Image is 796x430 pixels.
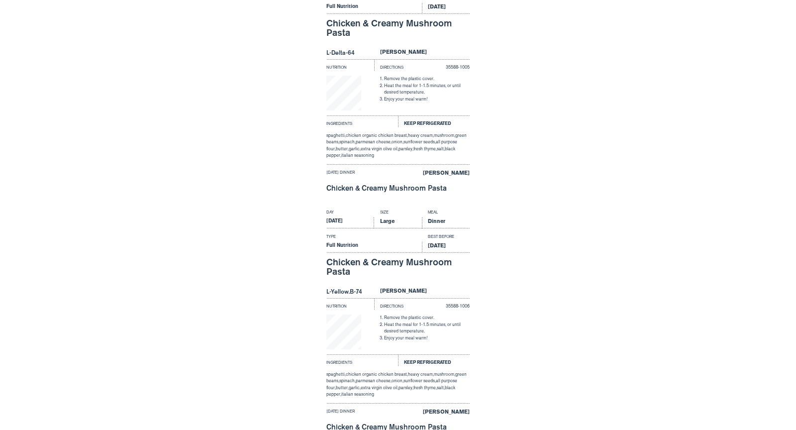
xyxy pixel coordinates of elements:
[326,59,374,71] div: Nutrition
[413,385,437,390] span: fresh thyme,
[413,146,437,151] span: fresh thyme,
[326,287,374,298] div: L-Yellow.B-74
[384,76,470,83] li: Remove the plastic cover.
[326,372,346,377] span: spaghetti,
[326,115,398,127] div: Ingredients
[374,217,422,228] div: Large
[339,139,356,144] span: spinach,
[374,287,470,298] div: [PERSON_NAME]
[346,372,408,377] span: chicken organic chicken breast,
[356,139,392,144] span: parmesan cheese,
[356,378,392,383] span: parmesan cheese,
[339,378,356,383] span: spinach,
[422,3,470,14] div: [DATE]
[326,298,374,310] div: Nutrition
[422,217,470,228] div: Dinner
[392,139,403,144] span: onion,
[341,392,374,397] span: italian seasoning
[446,65,470,70] span: 35588-1005
[392,378,403,383] span: onion,
[384,96,470,103] li: Enjoy your meal warm!
[361,385,398,390] span: extra virgin olive oil,
[349,385,361,390] span: garlic,
[349,146,361,151] span: garlic,
[374,298,422,310] div: Directions
[446,304,470,309] span: 35588-1006
[361,146,398,151] span: extra virgin olive oil,
[326,18,470,38] div: Chicken & Creamy Mushroom Pasta
[326,354,398,366] div: Ingredients
[326,209,374,217] div: Day
[326,257,470,277] div: Chicken & Creamy Mushroom Pasta
[374,59,422,71] div: Directions
[336,146,349,151] span: butter,
[398,169,470,180] div: [PERSON_NAME]
[422,242,470,253] div: [DATE]
[398,115,470,127] div: Keep Refrigerated
[403,378,436,383] span: sunflower seeds,
[422,233,470,242] div: Best Before
[384,83,470,96] li: Heat the meal for 1-1.5 minutes, or until desired temperature.
[326,185,470,192] div: Chicken & Creamy Mushroom Pasta
[434,133,455,138] span: mushroom,
[398,354,470,366] div: Keep Refrigerated
[326,133,346,138] span: spaghetti,
[326,48,374,59] div: L-Delta-64
[408,372,434,377] span: heavy cream,
[374,48,470,59] div: [PERSON_NAME]
[374,209,422,217] div: Size
[398,408,470,419] div: [PERSON_NAME]
[341,153,374,158] span: italian seasoning
[346,133,408,138] span: chicken organic chicken breast,
[326,139,457,151] span: all purpose flour,
[434,372,455,377] span: mushroom,
[336,385,349,390] span: butter,
[408,133,434,138] span: heavy cream,
[326,378,457,390] span: all purpose flour,
[398,385,413,390] span: parsley,
[384,335,470,342] li: Enjoy your meal warm!
[437,146,445,151] span: salt,
[326,217,374,228] div: [DATE]
[398,146,413,151] span: parsley,
[326,3,422,14] div: Full Nutrition
[437,385,445,390] span: salt,
[422,209,470,217] div: Meal
[326,408,398,419] div: [DATE] dinner
[326,233,422,242] div: Type
[326,169,398,180] div: [DATE] dinner
[326,242,422,253] div: Full Nutrition
[384,315,470,322] li: Remove the plastic cover.
[384,322,470,335] li: Heat the meal for 1-1.5 minutes, or until desired temperature.
[403,139,436,144] span: sunflower seeds,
